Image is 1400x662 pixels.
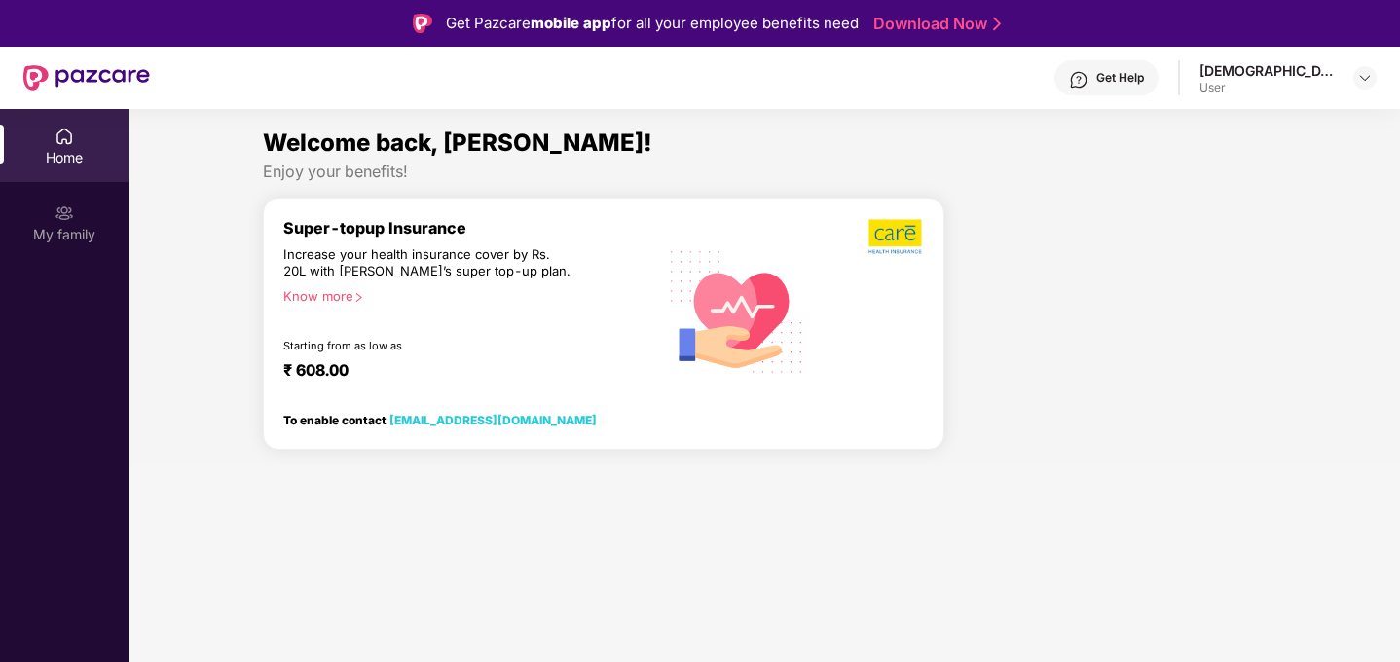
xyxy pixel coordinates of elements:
[283,339,574,352] div: Starting from as low as
[1096,70,1144,86] div: Get Help
[413,14,432,33] img: Logo
[657,229,818,391] img: svg+xml;base64,PHN2ZyB4bWxucz0iaHR0cDovL3d3dy53My5vcmcvMjAwMC9zdmciIHhtbG5zOnhsaW5rPSJodHRwOi8vd3...
[1357,70,1373,86] img: svg+xml;base64,PHN2ZyBpZD0iRHJvcGRvd24tMzJ4MzIiIHhtbG5zPSJodHRwOi8vd3d3LnczLm9yZy8yMDAwL3N2ZyIgd2...
[1199,61,1336,80] div: [DEMOGRAPHIC_DATA][PERSON_NAME]
[531,14,611,32] strong: mobile app
[283,360,638,384] div: ₹ 608.00
[263,129,652,157] span: Welcome back, [PERSON_NAME]!
[389,413,597,427] a: [EMAIL_ADDRESS][DOMAIN_NAME]
[868,218,924,255] img: b5dec4f62d2307b9de63beb79f102df3.png
[993,14,1001,34] img: Stroke
[873,14,995,34] a: Download Now
[1199,80,1336,95] div: User
[283,413,597,426] div: To enable contact
[283,288,645,302] div: Know more
[353,292,364,303] span: right
[446,12,859,35] div: Get Pazcare for all your employee benefits need
[263,162,1267,182] div: Enjoy your benefits!
[283,218,657,238] div: Super-topup Insurance
[55,203,74,223] img: svg+xml;base64,PHN2ZyB3aWR0aD0iMjAiIGhlaWdodD0iMjAiIHZpZXdCb3g9IjAgMCAyMCAyMCIgZmlsbD0ibm9uZSIgeG...
[283,246,573,280] div: Increase your health insurance cover by Rs. 20L with [PERSON_NAME]’s super top-up plan.
[1069,70,1088,90] img: svg+xml;base64,PHN2ZyBpZD0iSGVscC0zMngzMiIgeG1sbnM9Imh0dHA6Ly93d3cudzMub3JnLzIwMDAvc3ZnIiB3aWR0aD...
[55,127,74,146] img: svg+xml;base64,PHN2ZyBpZD0iSG9tZSIgeG1sbnM9Imh0dHA6Ly93d3cudzMub3JnLzIwMDAvc3ZnIiB3aWR0aD0iMjAiIG...
[23,65,150,91] img: New Pazcare Logo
